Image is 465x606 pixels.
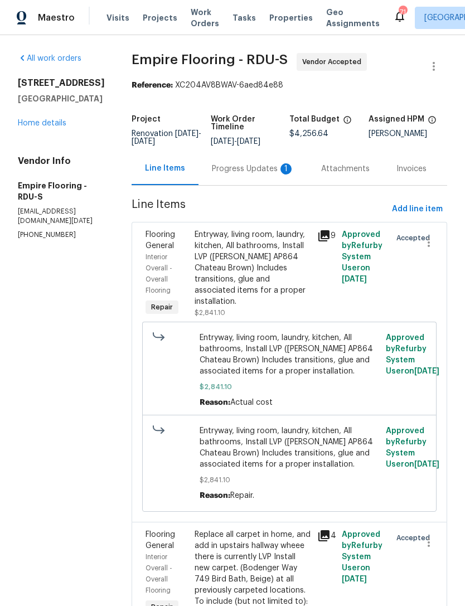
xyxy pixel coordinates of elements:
span: Reason: [200,492,230,500]
span: Repair [147,302,177,313]
h5: Empire Flooring - RDU-S [18,180,105,202]
h5: Assigned HPM [369,115,424,123]
span: Maestro [38,12,75,23]
span: $4,256.64 [289,130,328,138]
span: The total cost of line items that have been proposed by Opendoor. This sum includes line items th... [343,115,352,130]
h4: Vendor Info [18,156,105,167]
span: Geo Assignments [326,7,380,29]
span: Interior Overall - Overall Flooring [146,554,172,594]
span: Reason: [200,399,230,406]
div: 71 [399,7,406,18]
button: Add line item [387,199,447,220]
span: - [211,138,260,146]
span: Projects [143,12,177,23]
span: Add line item [392,202,443,216]
div: 9 [317,229,335,243]
span: Vendor Accepted [302,56,366,67]
span: [DATE] [342,275,367,283]
a: All work orders [18,55,81,62]
span: - [132,130,201,146]
span: Accepted [396,232,434,244]
span: $2,841.10 [195,309,225,316]
div: 4 [317,529,335,542]
span: Approved by Refurby System User on [342,531,382,583]
span: [DATE] [211,138,234,146]
div: Entryway, living room, laundry, kitchen, All bathrooms, Install LVP ([PERSON_NAME] AP864 Chateau ... [195,229,311,307]
span: $2,841.10 [200,381,380,392]
span: Flooring General [146,231,175,250]
div: [PERSON_NAME] [369,130,448,138]
div: 1 [280,163,292,174]
div: Line Items [145,163,185,174]
div: Attachments [321,163,370,174]
span: Repair. [230,492,254,500]
h5: Total Budget [289,115,340,123]
span: Empire Flooring - RDU-S [132,53,288,66]
b: Reference: [132,81,173,89]
span: Approved by Refurby System User on [386,427,439,468]
span: Approved by Refurby System User on [342,231,382,283]
h5: Project [132,115,161,123]
span: Work Orders [191,7,219,29]
h5: [GEOGRAPHIC_DATA] [18,93,105,104]
span: Renovation [132,130,201,146]
div: XC204AV8BWAV-6aed84e88 [132,80,447,91]
span: Entryway, living room, laundry, kitchen, All bathrooms, Install LVP ([PERSON_NAME] AP864 Chateau ... [200,332,380,377]
h5: Work Order Timeline [211,115,290,131]
span: Properties [269,12,313,23]
span: Accepted [396,532,434,544]
a: Home details [18,119,66,127]
h2: [STREET_ADDRESS] [18,77,105,89]
div: Invoices [396,163,427,174]
p: [PHONE_NUMBER] [18,230,105,240]
span: [DATE] [237,138,260,146]
span: Line Items [132,199,387,220]
span: [DATE] [414,460,439,468]
span: Flooring General [146,531,175,550]
p: [EMAIL_ADDRESS][DOMAIN_NAME][DATE] [18,207,105,226]
span: $2,841.10 [200,474,380,486]
span: [DATE] [175,130,198,138]
span: Entryway, living room, laundry, kitchen, All bathrooms, Install LVP ([PERSON_NAME] AP864 Chateau ... [200,425,380,470]
span: Tasks [232,14,256,22]
span: Approved by Refurby System User on [386,334,439,375]
span: Actual cost [230,399,273,406]
span: Visits [106,12,129,23]
span: Interior Overall - Overall Flooring [146,254,172,294]
span: [DATE] [342,575,367,583]
span: [DATE] [414,367,439,375]
span: [DATE] [132,138,155,146]
div: Progress Updates [212,163,294,174]
span: The hpm assigned to this work order. [428,115,437,130]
